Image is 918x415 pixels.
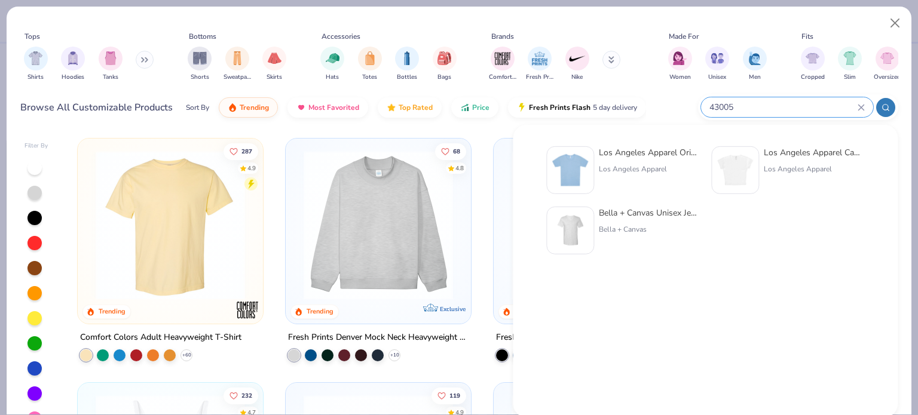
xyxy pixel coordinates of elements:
[669,73,691,82] span: Women
[529,103,590,112] span: Fresh Prints Flash
[668,47,692,82] div: filter for Women
[61,47,85,82] div: filter for Hoodies
[844,73,856,82] span: Slim
[552,212,589,249] img: dc5176e4-8eb4-4fe3-b73a-6012ddd0f787
[397,73,417,82] span: Bottles
[571,73,583,82] span: Nike
[435,143,466,159] button: Like
[24,47,48,82] div: filter for Shirts
[224,143,259,159] button: Like
[395,47,419,82] button: filter button
[806,51,819,65] img: Cropped Image
[268,51,281,65] img: Skirts Image
[193,51,207,65] img: Shorts Image
[242,148,253,154] span: 287
[874,73,901,82] span: Oversized
[526,47,553,82] div: filter for Fresh Prints
[27,73,44,82] span: Shirts
[801,73,825,82] span: Cropped
[705,47,729,82] button: filter button
[322,31,360,42] div: Accessories
[191,73,209,82] span: Shorts
[593,101,637,115] span: 5 day delivery
[267,73,282,82] span: Skirts
[182,352,191,359] span: + 60
[565,47,589,82] button: filter button
[451,97,498,118] button: Price
[884,12,907,35] button: Close
[489,73,516,82] span: Comfort Colors
[358,47,382,82] button: filter button
[874,47,901,82] button: filter button
[326,51,339,65] img: Hats Image
[224,73,251,82] span: Sweatpants
[838,47,862,82] div: filter for Slim
[242,392,253,398] span: 232
[673,51,687,65] img: Women Image
[437,73,451,82] span: Bags
[880,51,894,65] img: Oversized Image
[432,387,466,404] button: Like
[472,103,489,112] span: Price
[705,47,729,82] div: filter for Unisex
[531,50,549,67] img: Fresh Prints Image
[711,51,724,65] img: Unisex Image
[843,51,856,65] img: Slim Image
[235,298,259,322] img: Comfort Colors logo
[743,47,767,82] button: filter button
[526,47,553,82] button: filter button
[296,103,306,112] img: most_fav.gif
[80,330,241,345] div: Comfort Colors Adult Heavyweight T-Shirt
[440,305,466,313] span: Exclusive
[326,73,339,82] span: Hats
[491,31,514,42] div: Brands
[508,97,646,118] button: Fresh Prints Flash5 day delivery
[103,73,118,82] span: Tanks
[99,47,123,82] button: filter button
[308,103,359,112] span: Most Favorited
[262,47,286,82] button: filter button
[717,152,754,189] img: b0603986-75a5-419a-97bc-283c66fe3a23
[801,47,825,82] div: filter for Cropped
[599,164,699,174] div: Los Angeles Apparel
[20,100,173,115] div: Browse All Customizable Products
[395,47,419,82] div: filter for Bottles
[801,31,813,42] div: Fits
[526,73,553,82] span: Fresh Prints
[506,150,667,300] img: 91acfc32-fd48-4d6b-bdad-a4c1a30ac3fc
[400,51,414,65] img: Bottles Image
[489,47,516,82] button: filter button
[224,47,251,82] div: filter for Sweatpants
[363,51,377,65] img: Totes Image
[240,103,269,112] span: Trending
[748,51,761,65] img: Men Image
[25,31,40,42] div: Tops
[378,97,442,118] button: Top Rated
[231,51,244,65] img: Sweatpants Image
[494,50,512,67] img: Comfort Colors Image
[764,164,864,174] div: Los Angeles Apparel
[437,51,451,65] img: Bags Image
[188,47,212,82] button: filter button
[668,47,692,82] button: filter button
[390,352,399,359] span: + 10
[449,392,460,398] span: 119
[387,103,396,112] img: TopRated.gif
[708,100,858,114] input: Try "T-Shirt"
[874,47,901,82] div: filter for Oversized
[358,47,382,82] div: filter for Totes
[599,146,699,159] div: Los Angeles Apparel Original Baby Rib Tee
[25,142,48,150] div: Filter By
[90,150,251,300] img: 029b8af0-80e6-406f-9fdc-fdf898547912
[599,224,699,235] div: Bella + Canvas
[62,73,84,82] span: Hoodies
[399,103,433,112] span: Top Rated
[489,47,516,82] div: filter for Comfort Colors
[455,164,464,173] div: 4.8
[838,47,862,82] button: filter button
[24,47,48,82] button: filter button
[186,102,209,113] div: Sort By
[496,330,652,345] div: Fresh Prints Boston Heavyweight Hoodie
[433,47,457,82] div: filter for Bags
[433,47,457,82] button: filter button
